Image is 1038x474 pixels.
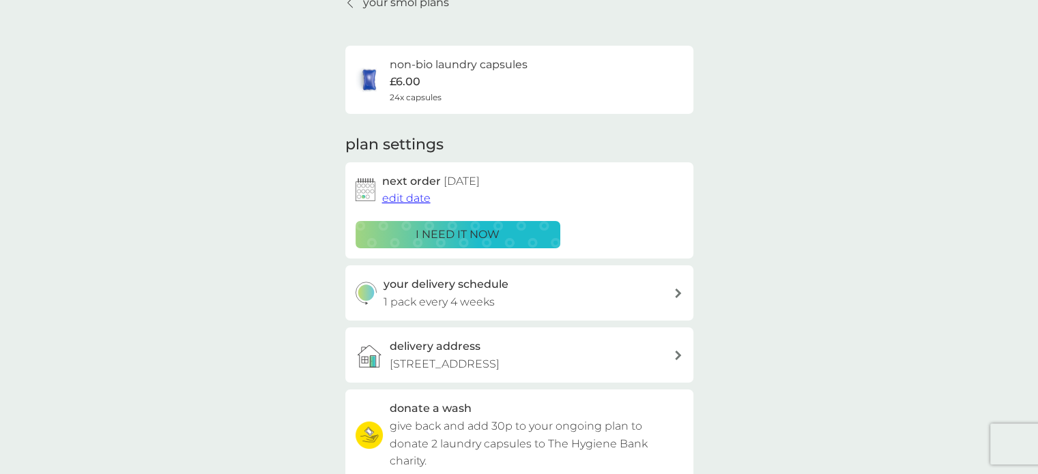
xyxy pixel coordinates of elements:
[356,221,560,248] button: i need it now
[390,56,528,74] h6: non-bio laundry capsules
[390,91,442,104] span: 24x capsules
[345,134,444,155] h2: plan settings
[390,355,500,373] p: [STREET_ADDRESS]
[356,66,383,93] img: non-bio laundry capsules
[384,276,508,293] h3: your delivery schedule
[390,73,420,91] p: £6.00
[390,400,472,417] h3: donate a wash
[416,226,500,243] p: i need it now
[444,175,480,188] span: [DATE]
[382,173,480,190] h2: next order
[345,265,693,321] button: your delivery schedule1 pack every 4 weeks
[390,417,683,470] p: give back and add 30p to your ongoing plan to donate 2 laundry capsules to The Hygiene Bank charity.
[345,327,693,383] a: delivery address[STREET_ADDRESS]
[390,338,480,355] h3: delivery address
[382,192,431,205] span: edit date
[382,190,431,207] button: edit date
[384,293,495,311] p: 1 pack every 4 weeks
